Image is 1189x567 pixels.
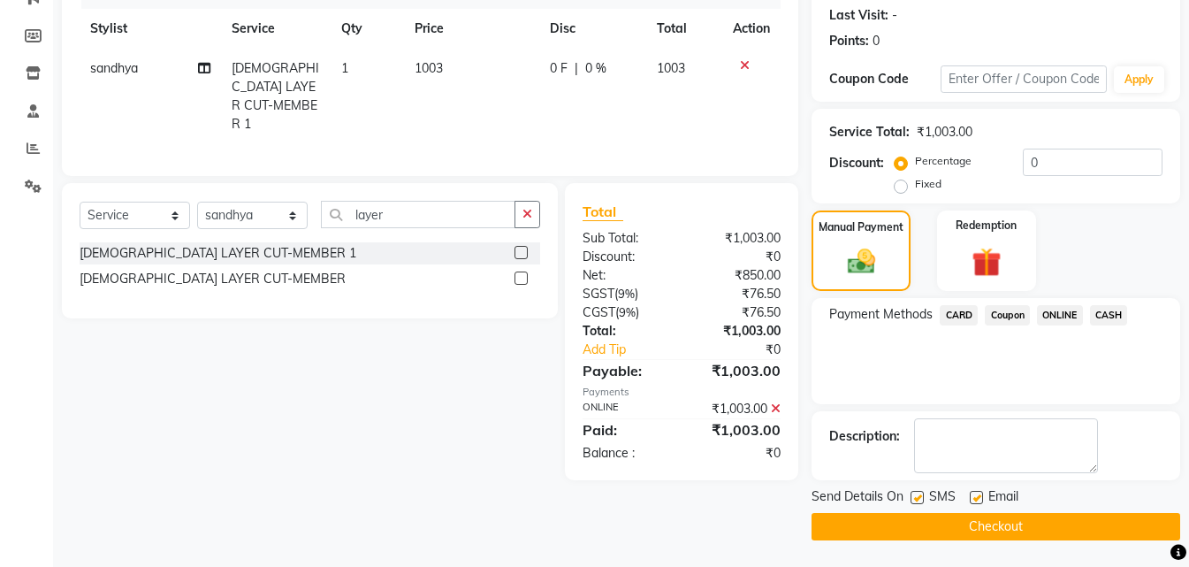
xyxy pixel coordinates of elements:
[1114,66,1164,93] button: Apply
[682,400,794,418] div: ₹1,003.00
[940,305,978,326] span: CARD
[829,427,900,446] div: Description:
[819,219,903,235] label: Manual Payment
[569,322,682,341] div: Total:
[829,154,884,172] div: Discount:
[829,32,869,50] div: Points:
[232,60,319,132] span: [DEMOGRAPHIC_DATA] LAYER CUT-MEMBER 1
[569,303,682,322] div: ( )
[569,285,682,303] div: ( )
[569,444,682,463] div: Balance :
[915,176,941,192] label: Fixed
[829,123,910,142] div: Service Total:
[812,513,1180,540] button: Checkout
[619,305,636,319] span: 9%
[583,385,781,400] div: Payments
[585,59,606,78] span: 0 %
[80,244,356,263] div: [DEMOGRAPHIC_DATA] LAYER CUT-MEMBER 1
[722,9,781,49] th: Action
[829,6,888,25] div: Last Visit:
[985,305,1030,326] span: Coupon
[941,65,1107,93] input: Enter Offer / Coupon Code
[321,201,515,228] input: Search or Scan
[929,487,956,510] span: SMS
[829,305,933,324] span: Payment Methods
[956,218,1017,234] label: Redemption
[569,419,682,441] div: Paid:
[873,32,880,50] div: 0
[569,400,682,418] div: ONLINE
[682,322,794,341] div: ₹1,003.00
[341,60,348,76] span: 1
[892,6,897,25] div: -
[618,287,635,301] span: 9%
[988,487,1018,510] span: Email
[915,153,972,169] label: Percentage
[80,9,221,49] th: Stylist
[700,341,794,359] div: ₹0
[1037,305,1083,326] span: ONLINE
[569,341,701,359] a: Add Tip
[682,248,794,266] div: ₹0
[682,444,794,463] div: ₹0
[569,248,682,266] div: Discount:
[550,59,568,78] span: 0 F
[415,60,443,76] span: 1003
[583,203,623,221] span: Total
[657,60,685,76] span: 1003
[682,285,794,303] div: ₹76.50
[917,123,972,142] div: ₹1,003.00
[331,9,404,49] th: Qty
[829,70,941,88] div: Coupon Code
[569,229,682,248] div: Sub Total:
[682,303,794,322] div: ₹76.50
[839,246,884,278] img: _cash.svg
[682,419,794,441] div: ₹1,003.00
[682,229,794,248] div: ₹1,003.00
[80,270,346,288] div: [DEMOGRAPHIC_DATA] LAYER CUT-MEMBER
[90,60,138,76] span: sandhya
[569,360,682,381] div: Payable:
[583,304,615,320] span: CGST
[404,9,539,49] th: Price
[583,286,614,302] span: SGST
[682,266,794,285] div: ₹850.00
[646,9,722,49] th: Total
[682,360,794,381] div: ₹1,003.00
[539,9,647,49] th: Disc
[575,59,578,78] span: |
[812,487,903,510] span: Send Details On
[569,266,682,285] div: Net:
[963,244,1010,280] img: _gift.svg
[1090,305,1128,326] span: CASH
[221,9,332,49] th: Service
